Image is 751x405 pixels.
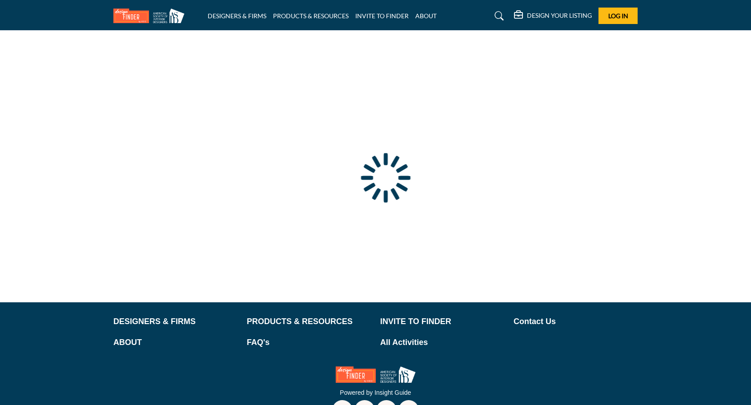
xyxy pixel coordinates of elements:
[380,337,504,349] a: All Activities
[113,337,237,349] a: ABOUT
[598,8,638,24] button: Log In
[380,316,504,328] a: INVITE TO FINDER
[336,366,416,383] img: No Site Logo
[527,12,592,20] h5: DESIGN YOUR LISTING
[113,8,189,23] img: Site Logo
[340,389,411,396] a: Powered by Insight Guide
[514,316,638,328] a: Contact Us
[486,9,510,23] a: Search
[247,337,371,349] a: FAQ's
[514,11,592,21] div: DESIGN YOUR LISTING
[355,12,409,20] a: INVITE TO FINDER
[415,12,437,20] a: ABOUT
[608,12,628,20] span: Log In
[208,12,266,20] a: DESIGNERS & FIRMS
[273,12,349,20] a: PRODUCTS & RESOURCES
[113,316,237,328] a: DESIGNERS & FIRMS
[247,316,371,328] a: PRODUCTS & RESOURCES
